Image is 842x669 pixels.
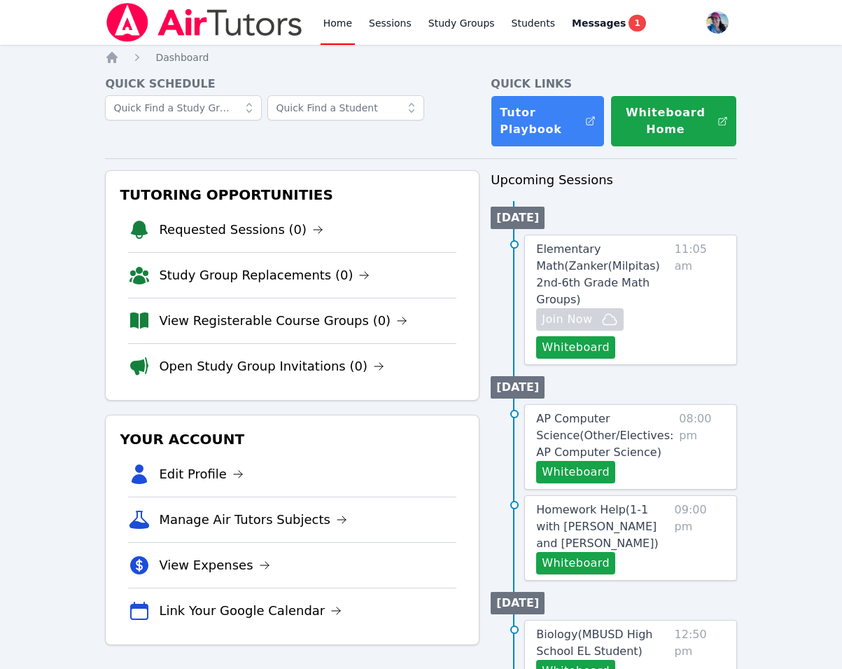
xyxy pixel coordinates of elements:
[679,411,724,483] span: 08:00 pm
[491,95,605,147] a: Tutor Playbook
[159,220,323,240] a: Requested Sessions (0)
[536,242,660,306] span: Elementary Math ( Zanker(Milpitas) 2nd-6th Grade Math Groups )
[536,411,673,461] a: AP Computer Science(Other/Electives: AP Computer Science)
[491,592,545,614] li: [DATE]
[155,50,209,64] a: Dashboard
[159,601,342,621] a: Link Your Google Calendar
[536,461,615,483] button: Whiteboard
[536,412,673,459] span: AP Computer Science ( Other/Electives: AP Computer Science )
[536,626,668,660] a: Biology(MBUSD High School EL Student)
[572,16,626,30] span: Messages
[105,50,736,64] nav: Breadcrumb
[491,376,545,399] li: [DATE]
[159,510,347,530] a: Manage Air Tutors Subjects
[159,357,384,376] a: Open Study Group Invitations (0)
[491,76,736,92] h4: Quick Links
[542,311,592,328] span: Join Now
[117,182,468,207] h3: Tutoring Opportunities
[159,556,269,575] a: View Expenses
[105,3,303,42] img: Air Tutors
[159,311,407,331] a: View Registerable Course Groups (0)
[159,464,244,484] a: Edit Profile
[536,336,615,359] button: Whiteboard
[117,427,468,452] h3: Your Account
[536,628,652,658] span: Biology ( MBUSD High School EL Student )
[536,241,668,308] a: Elementary Math(Zanker(Milpitas) 2nd-6th Grade Math Groups)
[536,503,658,550] span: Homework Help ( 1-1 with [PERSON_NAME] and [PERSON_NAME] )
[159,265,370,285] a: Study Group Replacements (0)
[491,207,545,229] li: [DATE]
[105,95,262,120] input: Quick Find a Study Group
[675,241,725,359] span: 11:05 am
[536,308,623,331] button: Join Now
[536,502,668,552] a: Homework Help(1-1 with [PERSON_NAME] and [PERSON_NAME])
[155,52,209,63] span: Dashboard
[491,170,736,190] h3: Upcoming Sessions
[105,76,479,92] h4: Quick Schedule
[267,95,424,120] input: Quick Find a Student
[536,552,615,574] button: Whiteboard
[629,15,645,32] span: 1
[610,95,736,147] button: Whiteboard Home
[675,502,725,574] span: 09:00 pm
